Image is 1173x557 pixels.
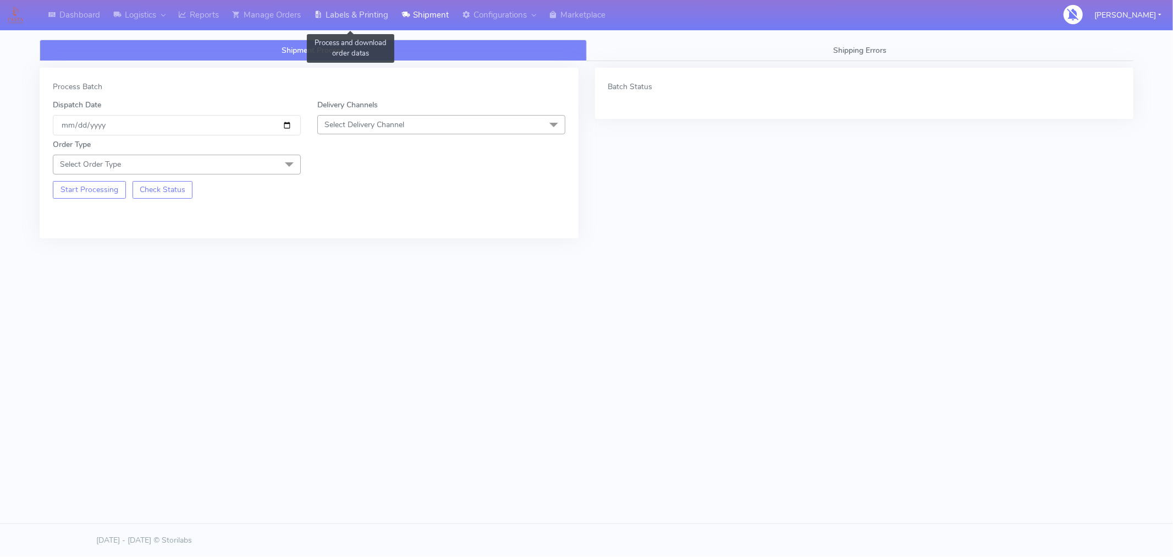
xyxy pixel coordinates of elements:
label: Delivery Channels [317,99,378,111]
button: Start Processing [53,181,126,199]
span: Shipping Errors [833,45,886,56]
span: Shipment Process [282,45,344,56]
div: Process Batch [53,81,565,92]
label: Dispatch Date [53,99,101,111]
label: Order Type [53,139,91,150]
button: Check Status [133,181,193,199]
ul: Tabs [40,40,1133,61]
div: Batch Status [608,81,1121,92]
span: Select Order Type [60,159,121,170]
button: [PERSON_NAME] [1086,4,1170,26]
span: Select Delivery Channel [324,119,404,130]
